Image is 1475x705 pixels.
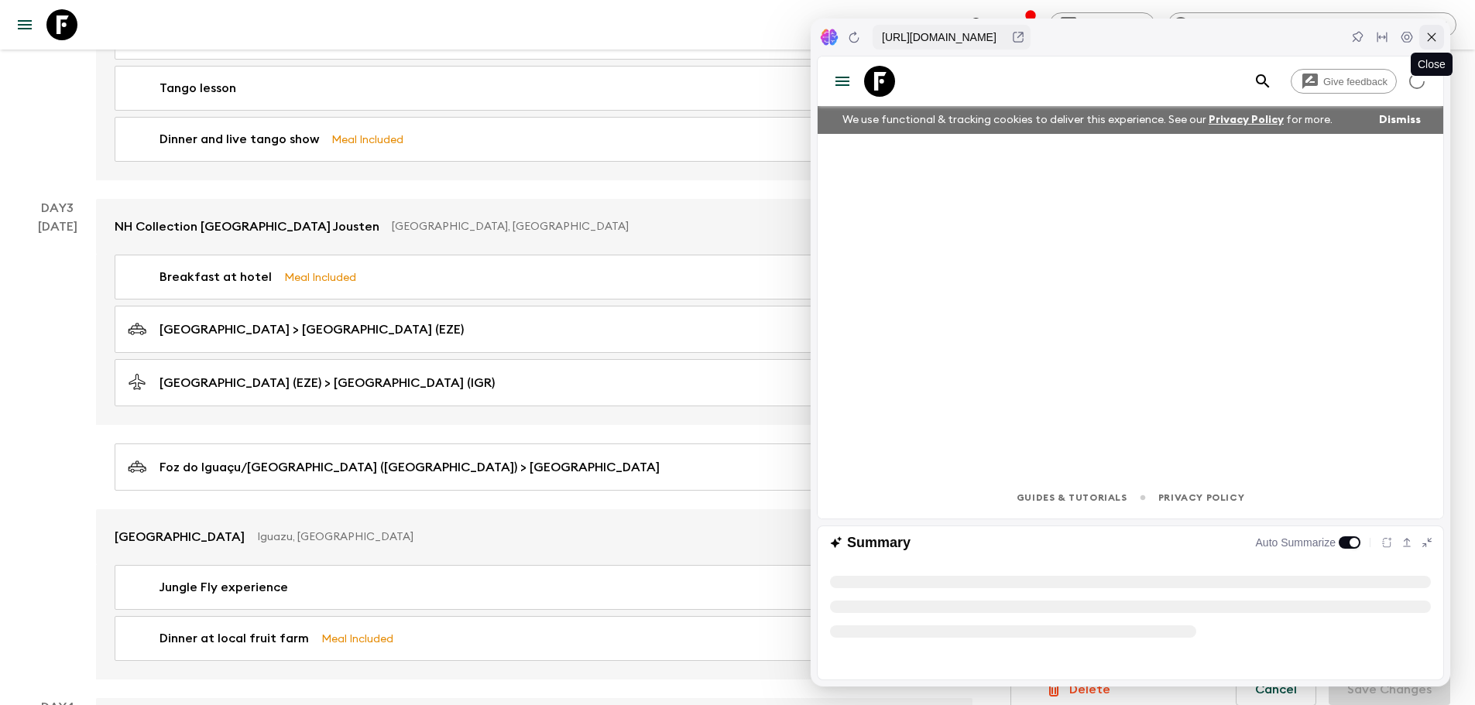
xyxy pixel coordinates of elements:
[160,629,309,648] p: Dinner at local fruit farm
[160,268,272,286] p: Breakfast at hotel
[19,199,96,217] p: Day 3
[115,359,954,406] a: [GEOGRAPHIC_DATA] (EZE) > [GEOGRAPHIC_DATA] (IGR)08:40 - 10:35
[115,616,954,661] a: Dinner at local fruit farmMeal Included18:00 - 20:00
[257,529,849,545] p: Iguazu, [GEOGRAPHIC_DATA]
[497,19,578,31] span: Give feedback
[19,50,521,77] p: We use functional & tracking cookies to deliver this experience. See our for more.
[473,12,579,37] a: Give feedback
[1168,12,1456,37] div: [PERSON_NAME][EMAIL_ADDRESS][DOMAIN_NAME]
[115,66,954,111] a: Tango lesson19:30 - 20:00
[160,578,288,597] p: Jungle Fly experience
[115,217,379,236] p: NH Collection [GEOGRAPHIC_DATA] Jousten
[1069,680,1110,699] p: Delete
[392,219,835,234] p: [GEOGRAPHIC_DATA], [GEOGRAPHIC_DATA]
[96,199,972,255] a: NH Collection [GEOGRAPHIC_DATA] Jousten[GEOGRAPHIC_DATA], [GEOGRAPHIC_DATA]Check-out - 09:00
[115,443,954,491] a: Foz do Iguaçu/[GEOGRAPHIC_DATA] ([GEOGRAPHIC_DATA]) > [GEOGRAPHIC_DATA]11:00 - 11:30
[115,528,245,546] p: [GEOGRAPHIC_DATA]
[160,130,319,149] p: Dinner and live tango show
[962,9,993,40] button: search adventures
[115,117,954,162] a: Dinner and live tango showMeal Included20:00 - 23:00
[96,509,972,565] a: [GEOGRAPHIC_DATA]Iguazu, [GEOGRAPHIC_DATA]Check-in - 15:00
[557,53,607,74] button: Dismiss
[115,306,954,353] a: [GEOGRAPHIC_DATA] > [GEOGRAPHIC_DATA] (EZE)06:00 - 06:30
[9,9,40,40] button: menu
[160,458,660,477] p: Foz do Iguaçu/[GEOGRAPHIC_DATA] ([GEOGRAPHIC_DATA]) > [GEOGRAPHIC_DATA]
[430,9,461,40] button: search adventures
[199,433,310,450] a: Guides & Tutorials
[160,79,236,98] p: Tango lesson
[160,374,495,392] p: [GEOGRAPHIC_DATA] (EZE) > [GEOGRAPHIC_DATA] (IGR)
[38,217,77,679] div: [DATE]
[284,269,356,286] p: Meal Included
[115,565,954,610] a: Jungle Fly experience15:30 - 18:00
[1036,674,1119,705] button: Delete
[321,630,393,647] p: Meal Included
[115,255,954,299] a: Breakfast at hotelMeal Included05:30 - 06:00
[341,433,427,450] a: Privacy Policy
[391,58,466,69] a: Privacy Policy
[160,320,464,339] p: [GEOGRAPHIC_DATA] > [GEOGRAPHIC_DATA] (EZE)
[1049,12,1155,37] a: Give feedback
[331,131,403,148] p: Meal Included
